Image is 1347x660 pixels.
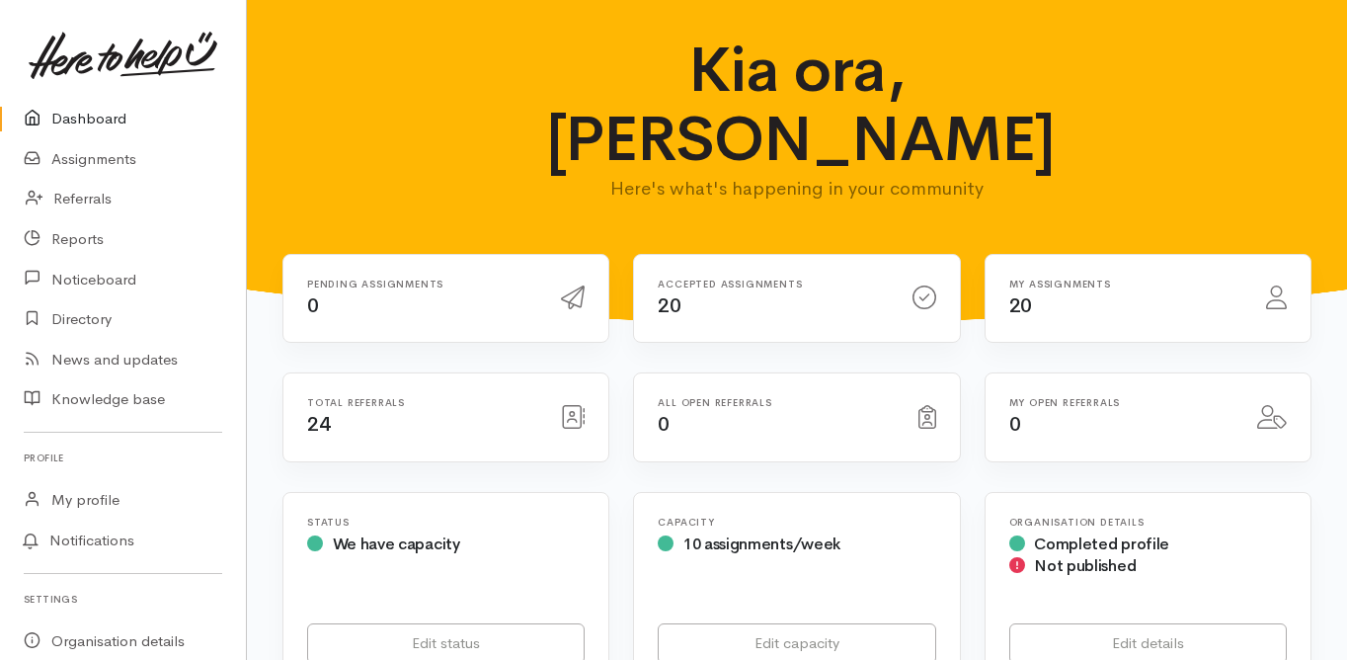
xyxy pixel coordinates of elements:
[1034,555,1136,576] span: Not published
[658,293,680,318] span: 20
[1009,293,1032,318] span: 20
[333,534,460,554] span: We have capacity
[546,36,1049,175] h1: Kia ora, [PERSON_NAME]
[24,445,222,471] h6: Profile
[658,517,935,528] h6: Capacity
[658,279,888,289] h6: Accepted assignments
[307,412,330,437] span: 24
[1009,279,1242,289] h6: My assignments
[307,279,537,289] h6: Pending assignments
[546,175,1049,203] p: Here's what's happening in your community
[307,397,537,408] h6: Total referrals
[1009,412,1021,437] span: 0
[307,517,585,528] h6: Status
[683,534,840,554] span: 10 assignments/week
[307,293,319,318] span: 0
[1009,517,1287,528] h6: Organisation Details
[24,586,222,613] h6: Settings
[658,397,894,408] h6: All open referrals
[1034,534,1169,554] span: Completed profile
[658,412,670,437] span: 0
[1009,397,1233,408] h6: My open referrals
